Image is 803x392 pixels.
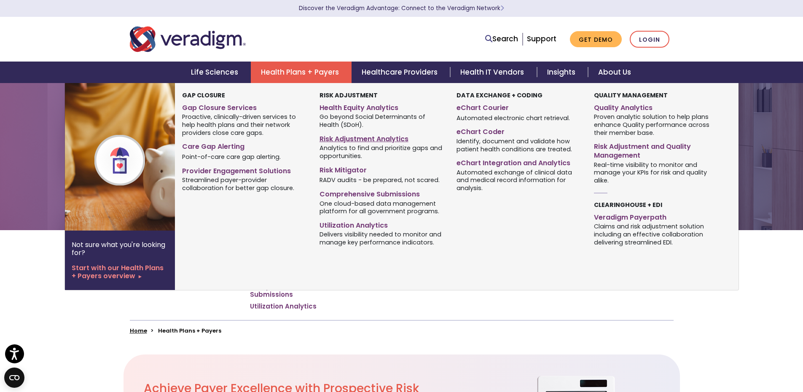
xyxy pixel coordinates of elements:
span: RADV audits - be prepared, not scared. [320,176,440,184]
a: Veradigm Payerpath [594,210,718,222]
strong: Gap Closure [182,91,225,99]
a: Support [527,34,556,44]
a: Gap Closure Services [182,100,306,113]
p: Not sure what you're looking for? [72,241,168,257]
a: eChart Integration and Analytics [457,156,581,168]
a: Insights [537,62,588,83]
a: Risk Adjustment and Quality Management [594,139,718,160]
a: Start with our Health Plans + Payers overview [72,264,168,280]
a: About Us [588,62,641,83]
a: eChart Courier [457,100,581,113]
a: Discover the Veradigm Advantage: Connect to the Veradigm NetworkLearn More [299,4,504,12]
a: Health Equity Analytics [320,100,444,113]
span: Delivers visibility needed to monitor and manage key performance indicators. [320,230,444,247]
span: Real-time visibility to monitor and manage your KPIs for risk and quality alike. [594,160,718,185]
span: Learn More [500,4,504,12]
button: Open CMP widget [4,368,24,388]
span: Analytics to find and prioritize gaps and opportunities. [320,144,444,160]
a: Life Sciences [181,62,251,83]
a: Utilization Analytics [250,302,317,311]
strong: Clearinghouse + EDI [594,201,662,209]
a: Provider Engagement Solutions [182,164,306,176]
img: Veradigm logo [130,25,246,53]
span: Claims and risk adjustment solution including an effective collaboration delivering streamlined EDI. [594,222,718,247]
span: Proven analytic solution to help plans enhance Quality performance across their member base. [594,113,718,137]
span: Point-of-care care gap alerting. [182,153,281,161]
a: Login [630,31,669,48]
iframe: Drift Chat Widget [641,331,793,382]
a: Home [130,327,147,335]
a: Risk Mitigator [320,163,444,175]
span: Streamlined payer-provider collaboration for better gap closure. [182,176,306,192]
a: Utilization Analytics [320,218,444,230]
span: Go beyond Social Determinants of Health (SDoH). [320,113,444,129]
a: eChart Coder [457,124,581,137]
a: Comprehensive Submissions [250,282,343,299]
a: Comprehensive Submissions [320,187,444,199]
a: Quality Analytics [594,100,718,113]
a: Health Plans + Payers [251,62,352,83]
span: Automated exchange of clinical data and medical record information for analysis. [457,168,581,192]
a: Care Gap Alerting [182,139,306,151]
img: Health Plan Payers [65,83,201,231]
a: Search [485,33,518,45]
strong: Data Exchange + Coding [457,91,542,99]
span: One cloud-based data management platform for all government programs. [320,199,444,215]
span: Identify, document and validate how patient health conditions are treated. [457,137,581,153]
span: Automated electronic chart retrieval. [457,113,570,122]
span: Proactive, clinically-driven services to help health plans and their network providers close care... [182,113,306,137]
a: Risk Adjustment Analytics [320,132,444,144]
a: Healthcare Providers [352,62,450,83]
a: Health IT Vendors [450,62,537,83]
strong: Quality Management [594,91,668,99]
strong: Risk Adjustment [320,91,378,99]
a: Get Demo [570,31,622,48]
